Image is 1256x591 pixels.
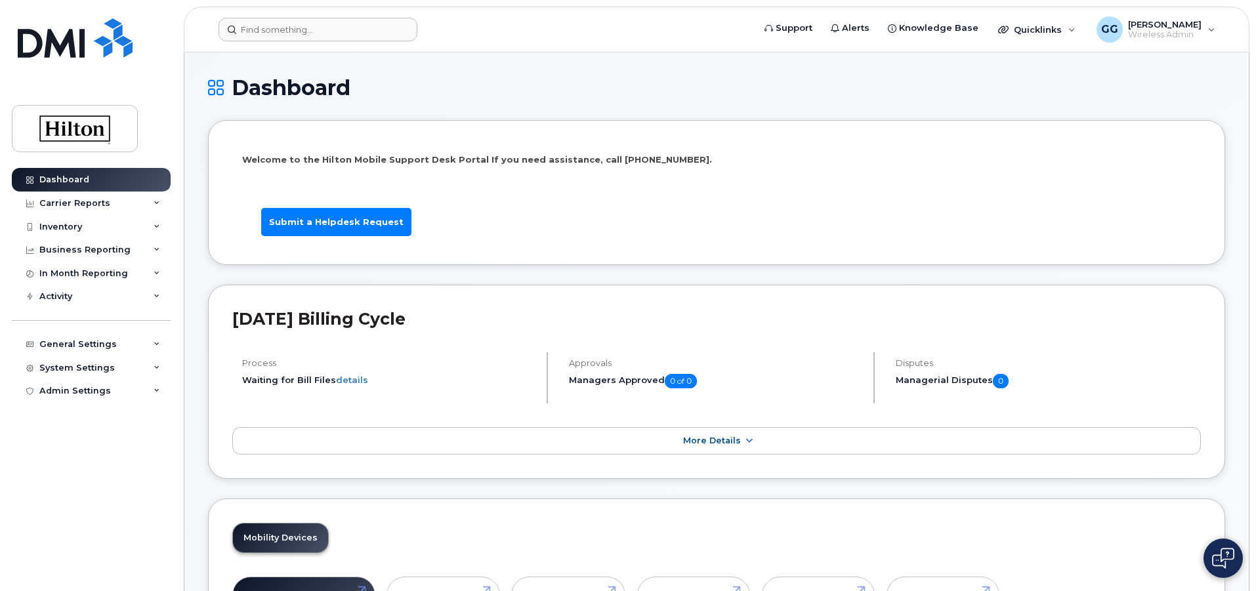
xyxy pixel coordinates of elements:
[233,523,328,552] a: Mobility Devices
[208,76,1225,99] h1: Dashboard
[261,208,411,236] a: Submit a Helpdesk Request
[242,153,1191,166] p: Welcome to the Hilton Mobile Support Desk Portal If you need assistance, call [PHONE_NUMBER].
[665,374,697,388] span: 0 of 0
[993,374,1009,388] span: 0
[896,358,1201,368] h4: Disputes
[232,309,1201,329] h2: [DATE] Billing Cycle
[683,436,741,445] span: More Details
[569,374,862,388] h5: Managers Approved
[896,374,1201,388] h5: Managerial Disputes
[336,375,368,385] a: details
[1212,548,1234,569] img: Open chat
[242,374,535,386] li: Waiting for Bill Files
[569,358,862,368] h4: Approvals
[242,358,535,368] h4: Process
